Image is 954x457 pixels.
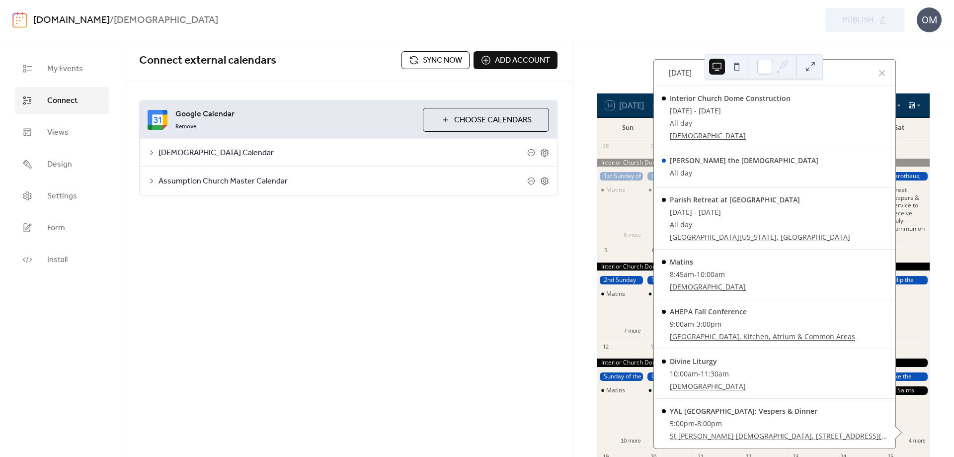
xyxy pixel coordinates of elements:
div: 6 [648,245,659,256]
a: Connect [15,87,109,114]
span: Choose Calendars [454,114,532,126]
div: 1st Sunday of Luke [597,172,645,181]
span: My Events [47,63,83,75]
b: [DEMOGRAPHIC_DATA] [114,11,218,30]
button: 4 more [905,436,930,444]
span: Assumption Church Master Calendar [159,176,527,187]
span: Connect [47,95,78,107]
span: 11:30am [701,368,729,379]
button: Sync now [401,51,470,69]
a: [DEMOGRAPHIC_DATA] [670,381,746,391]
span: - [695,418,697,429]
div: Hierotheus, Bishop of Athens [882,172,930,181]
span: 8:45am [670,269,694,279]
span: Views [47,127,69,139]
div: 13 [648,341,659,352]
div: [DATE] - [DATE] [670,207,850,217]
div: 2nd Sunday of Luke [597,276,645,284]
span: 10:00am [670,368,698,379]
a: My Events [15,55,109,82]
div: Interior Church Dome Construction [597,263,930,271]
div: Interior Church Dome Construction [597,359,930,367]
a: [GEOGRAPHIC_DATA][US_STATE], [GEOGRAPHIC_DATA] [670,232,850,242]
button: 8 more [620,230,644,238]
div: Divine Liturgy [670,356,746,366]
div: Matins [606,186,625,194]
a: St [PERSON_NAME] [DEMOGRAPHIC_DATA], [STREET_ADDRESS][PERSON_NAME] [670,431,887,441]
div: Stewardship Ministry Meeting [645,186,693,209]
div: Sun [605,118,650,138]
span: [DEMOGRAPHIC_DATA] Calendar [159,147,527,159]
div: Cyriacus the Hermit of Palestine [645,172,693,181]
div: Matins [645,290,693,298]
div: [PERSON_NAME] the [DEMOGRAPHIC_DATA] [670,155,818,166]
div: AHEPA Fall Conference [670,306,855,317]
div: Interior Church Dome Construction [670,93,791,103]
span: Sync now [423,55,462,67]
span: 8:00pm [697,418,722,429]
div: Sunday of the 7th Ecumenical Council [597,372,645,381]
span: 9:00am [670,319,694,329]
div: Interior Church Dome Construction [597,159,930,167]
div: YAL [GEOGRAPHIC_DATA]: Vespers & Dinner [670,406,887,416]
div: [DATE] - [DATE] [670,105,791,116]
button: 10 more [617,436,644,444]
button: 7 more [620,326,644,334]
div: Mon [650,118,696,138]
div: Matins [597,290,645,298]
span: - [698,368,701,379]
span: Settings [47,190,77,202]
span: [DATE] [669,67,692,79]
a: Form [15,214,109,241]
div: All day [670,219,850,230]
img: google [148,110,167,130]
div: Great Vespers & Service to Receive Holy Communion [891,186,926,233]
a: [DOMAIN_NAME] [33,11,110,30]
span: Design [47,159,72,171]
div: 12 [600,341,611,352]
div: All day [670,118,791,128]
div: Philip the Apostle of the 70, one of the 7 Deacons [882,276,930,284]
button: Choose Calendars [423,108,549,132]
a: Install [15,246,109,273]
div: OM [917,7,942,32]
span: Form [47,222,65,234]
b: / [110,11,114,30]
div: 5 [600,245,611,256]
div: All day [670,168,818,178]
div: Philoptochos Board Meeting [645,386,693,410]
div: Matins [597,186,645,194]
span: 10:00am [697,269,725,279]
img: logo [12,12,27,28]
div: Great Vespers & Service to Receive Holy Communion [882,186,930,233]
span: 5:00pm [670,418,695,429]
a: Settings [15,183,109,209]
span: Connect external calendars [139,50,276,72]
a: Views [15,119,109,146]
span: Add account [495,55,550,67]
div: The Holy and Glorious Apostle Thomas [645,276,693,284]
div: Matins [670,257,746,267]
span: 3:00pm [697,319,721,329]
span: Remove [175,123,196,131]
div: Luke the Evangelist [882,372,930,381]
div: Parish Retreat at [GEOGRAPHIC_DATA] [670,194,850,205]
div: 29 [648,141,659,152]
span: - [694,319,697,329]
a: [GEOGRAPHIC_DATA], Kitchen, Atrium & Common Areas [670,331,855,342]
div: Matins [606,386,625,394]
a: [DEMOGRAPHIC_DATA] [670,281,746,292]
button: Add account [474,51,557,69]
div: 28 [600,141,611,152]
span: Install [47,254,68,266]
span: Google Calendar [175,108,415,120]
div: Matins [597,386,645,394]
a: Design [15,151,109,178]
a: [DEMOGRAPHIC_DATA] [670,130,791,141]
div: Carpus, Papylus, Agathodorus, & Agathonica, the Martyrs of Pergamus [645,372,693,381]
span: - [694,269,697,279]
div: Matins [606,290,625,298]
